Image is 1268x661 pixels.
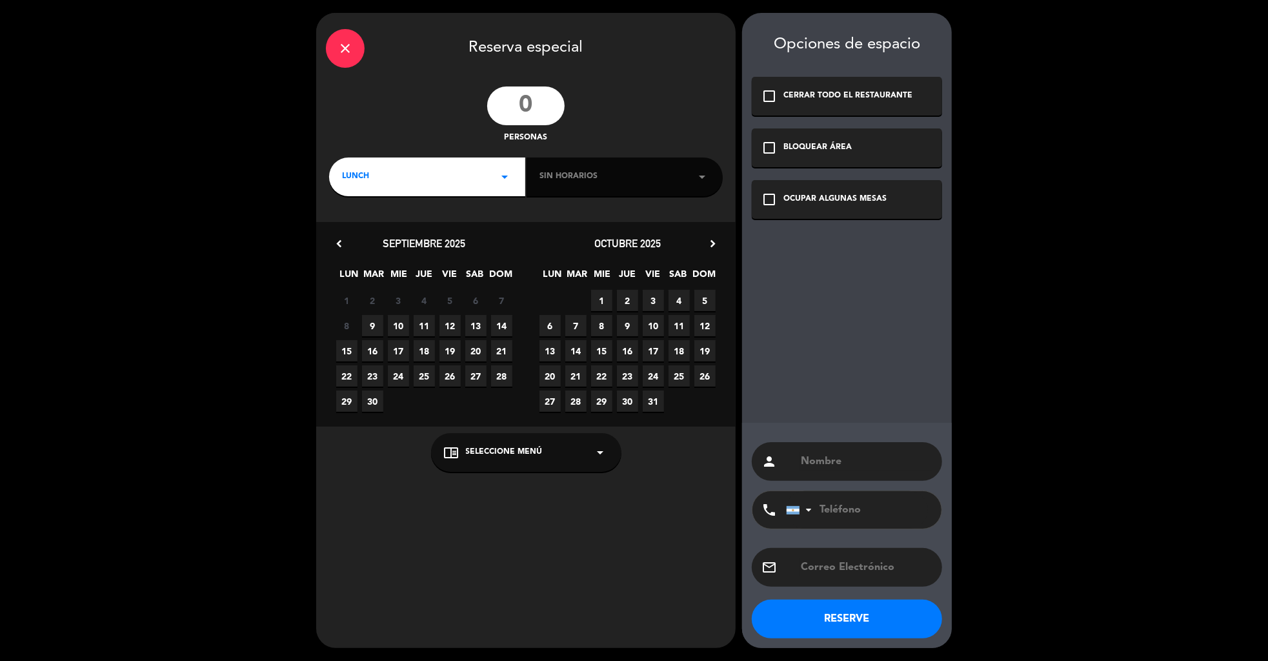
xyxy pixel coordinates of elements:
[332,237,346,250] i: chevron_left
[643,340,664,361] span: 17
[414,340,435,361] span: 18
[643,391,664,412] span: 31
[567,267,588,288] span: MAR
[362,340,383,361] span: 16
[489,267,510,288] span: DOM
[692,267,714,288] span: DOM
[669,315,690,336] span: 11
[800,453,932,471] input: Nombre
[539,315,561,336] span: 6
[491,315,512,336] span: 14
[336,315,357,336] span: 8
[786,491,928,529] input: Teléfono
[643,365,664,387] span: 24
[336,365,357,387] span: 22
[617,267,638,288] span: JUE
[694,169,710,185] i: arrow_drop_down
[505,132,548,145] span: personas
[439,340,461,361] span: 19
[761,454,777,469] i: person
[362,365,383,387] span: 23
[783,141,852,154] div: BLOQUEAR ÁREA
[336,391,357,412] span: 29
[761,192,777,207] i: check_box_outline_blank
[414,315,435,336] span: 11
[591,391,612,412] span: 29
[787,492,816,528] div: Argentina: +54
[316,13,736,80] div: Reserva especial
[414,365,435,387] span: 25
[617,365,638,387] span: 23
[617,290,638,311] span: 2
[444,445,459,460] i: chrome_reader_mode
[591,315,612,336] span: 8
[539,391,561,412] span: 27
[761,140,777,156] i: check_box_outline_blank
[617,315,638,336] span: 9
[617,340,638,361] span: 16
[591,365,612,387] span: 22
[342,170,369,183] span: LUNCH
[336,340,357,361] span: 15
[706,237,720,250] i: chevron_right
[592,267,613,288] span: MIE
[336,290,357,311] span: 1
[383,237,466,250] span: septiembre 2025
[388,340,409,361] span: 17
[783,90,912,103] div: CERRAR TODO EL RESTAURANTE
[694,315,716,336] span: 12
[338,267,359,288] span: LUN
[565,315,587,336] span: 7
[642,267,663,288] span: VIE
[694,290,716,311] span: 5
[388,290,409,311] span: 3
[694,365,716,387] span: 26
[487,86,565,125] input: 0
[669,365,690,387] span: 25
[363,267,385,288] span: MAR
[643,315,664,336] span: 10
[491,290,512,311] span: 7
[539,365,561,387] span: 20
[539,170,598,183] span: Sin horarios
[439,315,461,336] span: 12
[783,193,887,206] div: OCUPAR ALGUNAS MESAS
[591,340,612,361] span: 15
[491,340,512,361] span: 21
[761,560,777,575] i: email
[541,267,563,288] span: LUN
[752,600,942,638] button: RESERVE
[565,365,587,387] span: 21
[497,169,512,185] i: arrow_drop_down
[593,445,609,460] i: arrow_drop_down
[667,267,689,288] span: SAB
[439,290,461,311] span: 5
[465,340,487,361] span: 20
[414,290,435,311] span: 4
[362,290,383,311] span: 2
[694,340,716,361] span: 19
[439,267,460,288] span: VIE
[465,365,487,387] span: 27
[761,502,777,518] i: phone
[337,41,353,56] i: close
[388,267,410,288] span: MIE
[491,365,512,387] span: 28
[669,340,690,361] span: 18
[465,315,487,336] span: 13
[565,391,587,412] span: 28
[591,290,612,311] span: 1
[643,290,664,311] span: 3
[539,340,561,361] span: 13
[752,36,942,54] div: Opciones de espacio
[594,237,661,250] span: octubre 2025
[761,88,777,104] i: check_box_outline_blank
[362,391,383,412] span: 30
[465,290,487,311] span: 6
[617,391,638,412] span: 30
[565,340,587,361] span: 14
[669,290,690,311] span: 4
[414,267,435,288] span: JUE
[439,365,461,387] span: 26
[800,558,932,576] input: Correo Electrónico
